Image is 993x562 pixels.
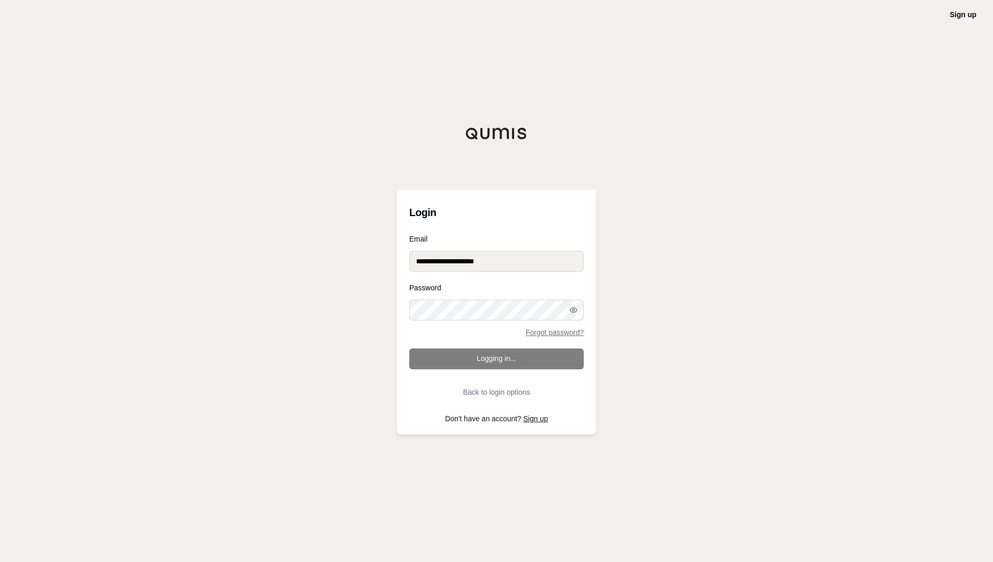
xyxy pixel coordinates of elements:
[526,329,584,336] a: Forgot password?
[409,382,584,403] button: Back to login options
[950,10,976,19] a: Sign up
[524,414,548,423] a: Sign up
[409,202,584,223] h3: Login
[409,415,584,422] p: Don't have an account?
[409,284,584,291] label: Password
[409,235,584,243] label: Email
[465,127,528,140] img: Qumis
